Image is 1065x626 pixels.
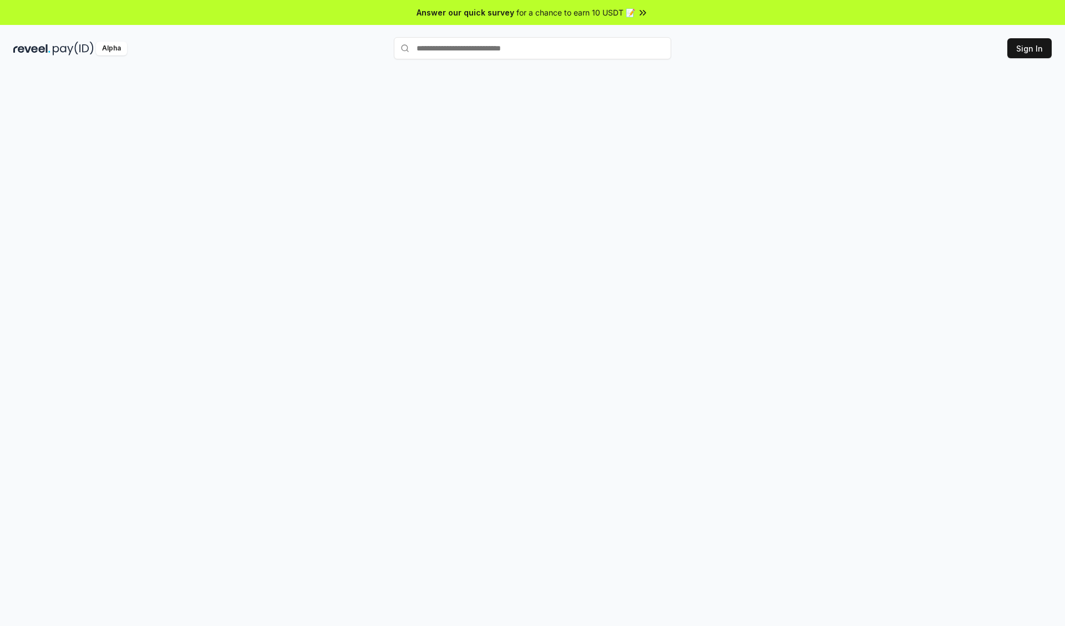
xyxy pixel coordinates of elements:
div: Alpha [96,42,127,55]
span: Answer our quick survey [417,7,514,18]
button: Sign In [1007,38,1052,58]
span: for a chance to earn 10 USDT 📝 [516,7,635,18]
img: reveel_dark [13,42,50,55]
img: pay_id [53,42,94,55]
